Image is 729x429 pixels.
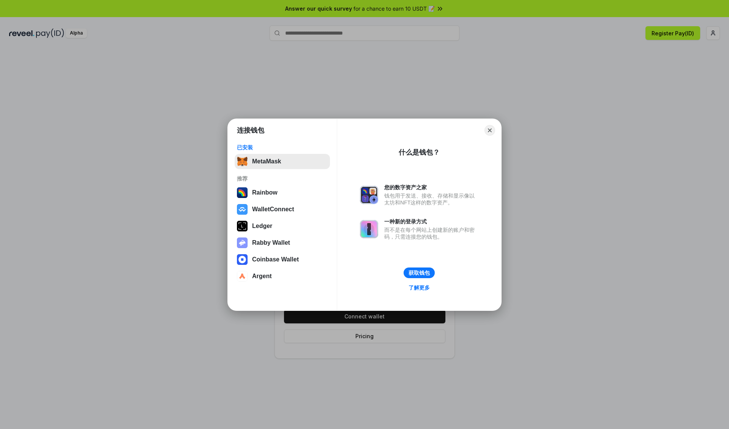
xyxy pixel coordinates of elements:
[235,202,330,217] button: WalletConnect
[237,156,248,167] img: svg+xml,%3Csvg%20fill%3D%22none%22%20height%3D%2233%22%20viewBox%3D%220%200%2035%2033%22%20width%...
[237,254,248,265] img: svg+xml,%3Csvg%20width%3D%2228%22%20height%3D%2228%22%20viewBox%3D%220%200%2028%2028%22%20fill%3D...
[235,252,330,267] button: Coinbase Wallet
[237,204,248,215] img: svg+xml,%3Csvg%20width%3D%2228%22%20height%3D%2228%22%20viewBox%3D%220%200%2028%2028%22%20fill%3D...
[237,175,328,182] div: 推荐
[409,284,430,291] div: 了解更多
[235,235,330,250] button: Rabby Wallet
[237,187,248,198] img: svg+xml,%3Csvg%20width%3D%22120%22%20height%3D%22120%22%20viewBox%3D%220%200%20120%20120%22%20fil...
[235,218,330,234] button: Ledger
[237,221,248,231] img: svg+xml,%3Csvg%20xmlns%3D%22http%3A%2F%2Fwww.w3.org%2F2000%2Fsvg%22%20width%3D%2228%22%20height%3...
[384,184,478,191] div: 您的数字资产之家
[252,206,294,213] div: WalletConnect
[252,256,299,263] div: Coinbase Wallet
[237,271,248,282] img: svg+xml,%3Csvg%20width%3D%2228%22%20height%3D%2228%22%20viewBox%3D%220%200%2028%2028%22%20fill%3D...
[409,269,430,276] div: 获取钱包
[237,144,328,151] div: 已安装
[399,148,440,157] div: 什么是钱包？
[252,239,290,246] div: Rabby Wallet
[484,125,495,136] button: Close
[384,218,478,225] div: 一种新的登录方式
[384,226,478,240] div: 而不是在每个网站上创建新的账户和密码，只需连接您的钱包。
[235,185,330,200] button: Rainbow
[252,189,278,196] div: Rainbow
[384,192,478,206] div: 钱包用于发送、接收、存储和显示像以太坊和NFT这样的数字资产。
[235,154,330,169] button: MetaMask
[360,220,378,238] img: svg+xml,%3Csvg%20xmlns%3D%22http%3A%2F%2Fwww.w3.org%2F2000%2Fsvg%22%20fill%3D%22none%22%20viewBox...
[404,283,434,293] a: 了解更多
[252,158,281,165] div: MetaMask
[404,268,435,278] button: 获取钱包
[237,237,248,248] img: svg+xml,%3Csvg%20xmlns%3D%22http%3A%2F%2Fwww.w3.org%2F2000%2Fsvg%22%20fill%3D%22none%22%20viewBox...
[252,273,272,280] div: Argent
[235,269,330,284] button: Argent
[237,126,264,135] h1: 连接钱包
[252,223,272,230] div: Ledger
[360,186,378,204] img: svg+xml,%3Csvg%20xmlns%3D%22http%3A%2F%2Fwww.w3.org%2F2000%2Fsvg%22%20fill%3D%22none%22%20viewBox...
